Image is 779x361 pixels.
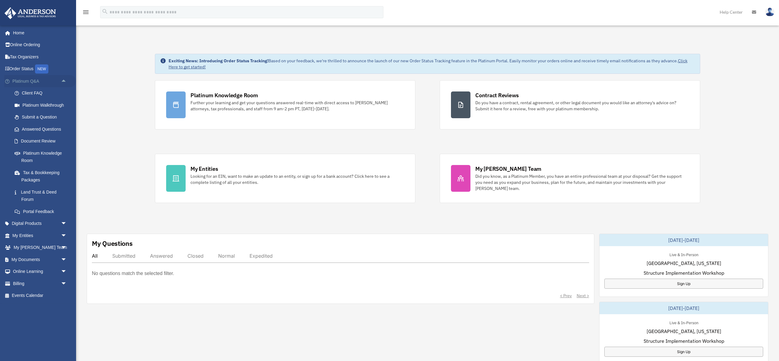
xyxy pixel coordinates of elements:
div: Submitted [112,253,135,259]
p: No questions match the selected filter. [92,269,174,278]
div: My Questions [92,239,133,248]
a: My [PERSON_NAME] Teamarrow_drop_down [4,242,76,254]
div: Platinum Knowledge Room [190,91,258,99]
span: arrow_drop_down [61,242,73,254]
a: Portal Feedback [9,205,76,218]
div: Normal [218,253,235,259]
strong: Exciting News: Introducing Order Status Tracking! [169,58,268,64]
a: Tax & Bookkeeping Packages [9,167,76,186]
div: All [92,253,98,259]
div: Answered [150,253,173,259]
a: Contract Reviews Do you have a contract, rental agreement, or other legal document you would like... [440,80,700,129]
a: Platinum Knowledge Room Further your learning and get your questions answered real-time with dire... [155,80,415,129]
a: Home [4,27,73,39]
div: My Entities [190,165,218,173]
a: Platinum Walkthrough [9,99,76,111]
a: Online Ordering [4,39,76,51]
a: Land Trust & Deed Forum [9,186,76,205]
a: Online Learningarrow_drop_down [4,266,76,278]
a: Billingarrow_drop_down [4,277,76,290]
span: arrow_drop_up [61,75,73,88]
div: Live & In-Person [665,319,703,325]
div: Live & In-Person [665,251,703,257]
span: arrow_drop_down [61,253,73,266]
div: NEW [35,64,48,74]
div: [DATE]-[DATE] [599,234,768,246]
a: Submit a Question [9,111,76,123]
span: arrow_drop_down [61,277,73,290]
div: My [PERSON_NAME] Team [475,165,541,173]
div: Further your learning and get your questions answered real-time with direct access to [PERSON_NAM... [190,100,404,112]
a: Order StatusNEW [4,63,76,75]
span: Structure Implementation Workshop [644,269,724,277]
div: Based on your feedback, we're thrilled to announce the launch of our new Order Status Tracking fe... [169,58,695,70]
span: [GEOGRAPHIC_DATA], [US_STATE] [647,260,721,267]
a: Digital Productsarrow_drop_down [4,218,76,230]
a: menu [82,11,89,16]
span: arrow_drop_down [61,266,73,278]
a: Client FAQ [9,87,76,99]
i: search [102,8,108,15]
div: Looking for an EIN, want to make an update to an entity, or sign up for a bank account? Click her... [190,173,404,185]
img: Anderson Advisors Platinum Portal [3,7,58,19]
a: Document Review [9,135,76,147]
span: Structure Implementation Workshop [644,337,724,345]
a: My Entities Looking for an EIN, want to make an update to an entity, or sign up for a bank accoun... [155,154,415,203]
span: [GEOGRAPHIC_DATA], [US_STATE] [647,328,721,335]
div: Expedited [250,253,273,259]
span: arrow_drop_down [61,229,73,242]
a: My Documentsarrow_drop_down [4,253,76,266]
img: User Pic [765,8,774,16]
div: Contract Reviews [475,91,519,99]
a: Answered Questions [9,123,76,135]
a: My [PERSON_NAME] Team Did you know, as a Platinum Member, you have an entire professional team at... [440,154,700,203]
span: arrow_drop_down [61,218,73,230]
a: My Entitiesarrow_drop_down [4,229,76,242]
a: Platinum Q&Aarrow_drop_up [4,75,76,87]
a: Click Here to get started! [169,58,687,70]
div: Do you have a contract, rental agreement, or other legal document you would like an attorney's ad... [475,100,689,112]
a: Tax Organizers [4,51,76,63]
i: menu [82,9,89,16]
div: Did you know, as a Platinum Member, you have an entire professional team at your disposal? Get th... [475,173,689,191]
div: [DATE]-[DATE] [599,302,768,314]
a: Events Calendar [4,290,76,302]
a: Sign Up [604,347,763,357]
div: Closed [187,253,204,259]
a: Sign Up [604,279,763,289]
a: Platinum Knowledge Room [9,147,76,167]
